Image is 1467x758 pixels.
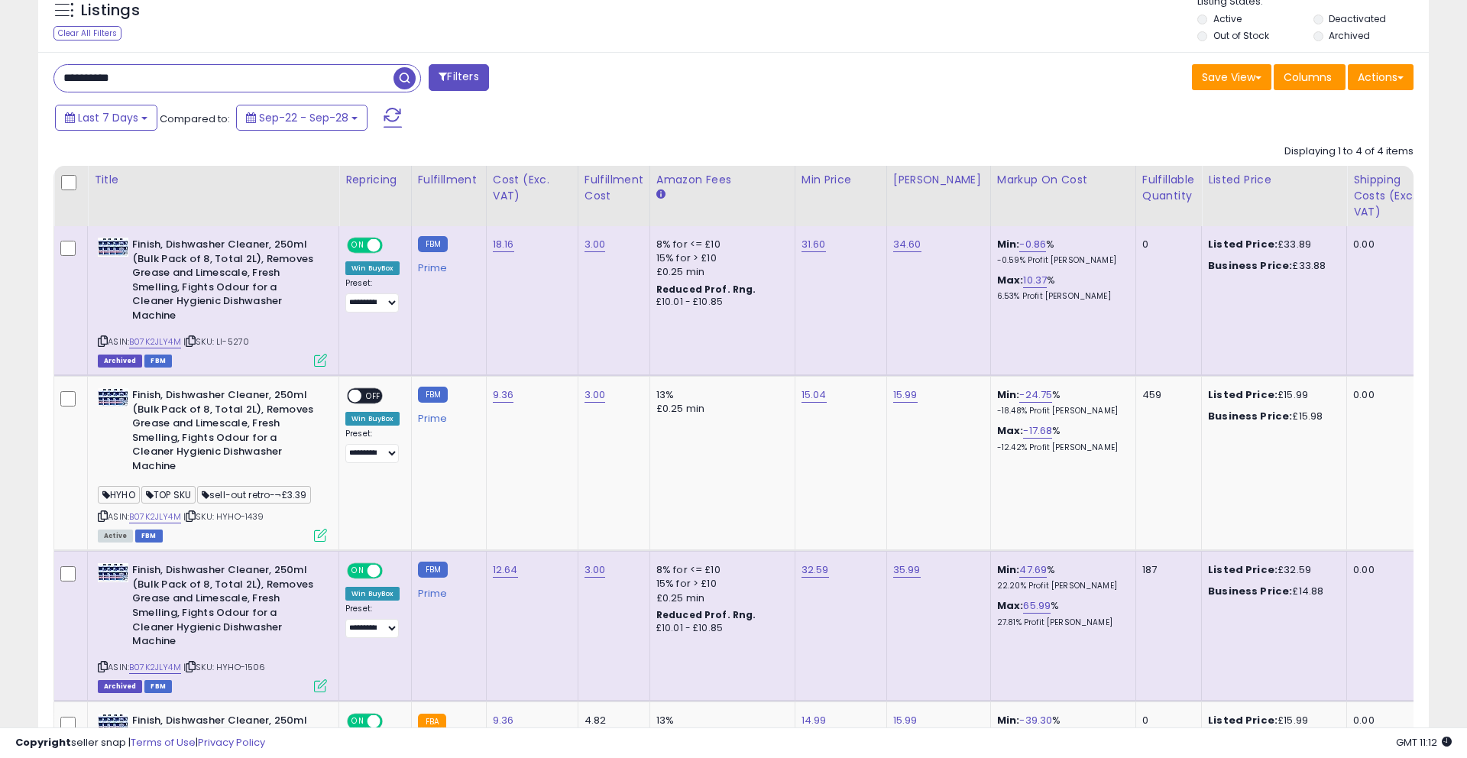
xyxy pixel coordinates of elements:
div: 8% for <= £10 [656,238,783,251]
span: FBM [144,355,172,368]
b: Max: [997,598,1024,613]
div: Win BuyBox [345,587,400,601]
div: Amazon Fees [656,172,789,188]
a: -24.75 [1019,387,1052,403]
div: % [997,424,1124,452]
div: % [997,599,1124,627]
label: Out of Stock [1213,29,1269,42]
a: 15.99 [893,387,918,403]
div: 15% for > £10 [656,251,783,265]
button: Last 7 Days [55,105,157,131]
a: 31.60 [802,237,826,252]
a: B07K2JLY4M [129,335,181,348]
span: | SKU: HYHO-1506 [183,661,266,673]
div: 13% [656,388,783,402]
a: 3.00 [585,237,606,252]
b: Reduced Prof. Rng. [656,283,756,296]
span: All listings currently available for purchase on Amazon [98,530,133,543]
button: Actions [1348,64,1414,90]
p: 27.81% Profit [PERSON_NAME] [997,617,1124,628]
div: Clear All Filters [53,26,121,40]
div: seller snap | | [15,736,265,750]
div: 0.00 [1353,563,1427,577]
p: -12.42% Profit [PERSON_NAME] [997,442,1124,453]
label: Active [1213,12,1242,25]
b: Min: [997,387,1020,402]
div: Prime [418,407,474,425]
label: Archived [1329,29,1370,42]
div: 8% for <= £10 [656,563,783,577]
div: £0.25 min [656,265,783,279]
div: Shipping Costs (Exc. VAT) [1353,172,1432,220]
div: Fulfillment [418,172,480,188]
div: Win BuyBox [345,412,400,426]
div: % [997,388,1124,416]
span: Listings that have been deleted from Seller Central [98,355,142,368]
p: -0.59% Profit [PERSON_NAME] [997,255,1124,266]
strong: Copyright [15,735,71,750]
div: Fulfillable Quantity [1142,172,1195,204]
div: £14.88 [1208,585,1335,598]
button: Filters [429,64,488,91]
span: Sep-22 - Sep-28 [259,110,348,125]
div: Cost (Exc. VAT) [493,172,572,204]
div: Prime [418,256,474,274]
div: ASIN: [98,238,327,365]
a: Terms of Use [131,735,196,750]
div: £32.59 [1208,563,1335,577]
div: £15.98 [1208,410,1335,423]
b: Business Price: [1208,409,1292,423]
span: | SKU: HYHO-1439 [183,510,264,523]
div: £33.88 [1208,259,1335,273]
div: £0.25 min [656,591,783,605]
span: Compared to: [160,112,230,126]
div: 15% for > £10 [656,577,783,591]
div: % [997,563,1124,591]
b: Finish, Dishwasher Cleaner, 250ml (Bulk Pack of 8, Total 2L), Removes Grease and Limescale, Fresh... [132,563,318,652]
button: Save View [1192,64,1271,90]
div: Markup on Cost [997,172,1129,188]
span: OFF [381,565,405,578]
div: £33.89 [1208,238,1335,251]
p: 6.53% Profit [PERSON_NAME] [997,291,1124,302]
div: Preset: [345,429,400,463]
a: 34.60 [893,237,921,252]
span: FBM [135,530,163,543]
small: FBM [418,387,448,403]
p: -18.48% Profit [PERSON_NAME] [997,406,1124,416]
div: Preset: [345,278,400,313]
img: 51OxbWIo21L._SL40_.jpg [98,238,128,257]
div: Displaying 1 to 4 of 4 items [1284,144,1414,159]
span: Listings that have been deleted from Seller Central [98,680,142,693]
a: -17.68 [1023,423,1052,439]
b: Min: [997,237,1020,251]
a: 47.69 [1019,562,1047,578]
div: £0.25 min [656,402,783,416]
a: B07K2JLY4M [129,510,181,523]
a: -0.86 [1019,237,1046,252]
p: 22.20% Profit [PERSON_NAME] [997,581,1124,591]
a: 3.00 [585,387,606,403]
b: Finish, Dishwasher Cleaner, 250ml (Bulk Pack of 8, Total 2L), Removes Grease and Limescale, Fresh... [132,238,318,326]
b: Listed Price: [1208,237,1278,251]
small: FBM [418,562,448,578]
div: Prime [418,581,474,600]
span: TOP SKU [141,486,196,504]
span: Last 7 Days [78,110,138,125]
div: % [997,238,1124,266]
a: 15.04 [802,387,827,403]
img: 51OxbWIo21L._SL40_.jpg [98,388,128,407]
a: 32.59 [802,562,829,578]
span: | SKU: LI-5270 [183,335,249,348]
span: HYHO [98,486,140,504]
b: Business Price: [1208,584,1292,598]
div: [PERSON_NAME] [893,172,984,188]
div: Title [94,172,332,188]
div: 0.00 [1353,388,1427,402]
div: Repricing [345,172,405,188]
span: 2025-10-7 11:12 GMT [1396,735,1452,750]
b: Listed Price: [1208,387,1278,402]
div: ASIN: [98,563,327,691]
div: Min Price [802,172,880,188]
span: ON [348,565,368,578]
